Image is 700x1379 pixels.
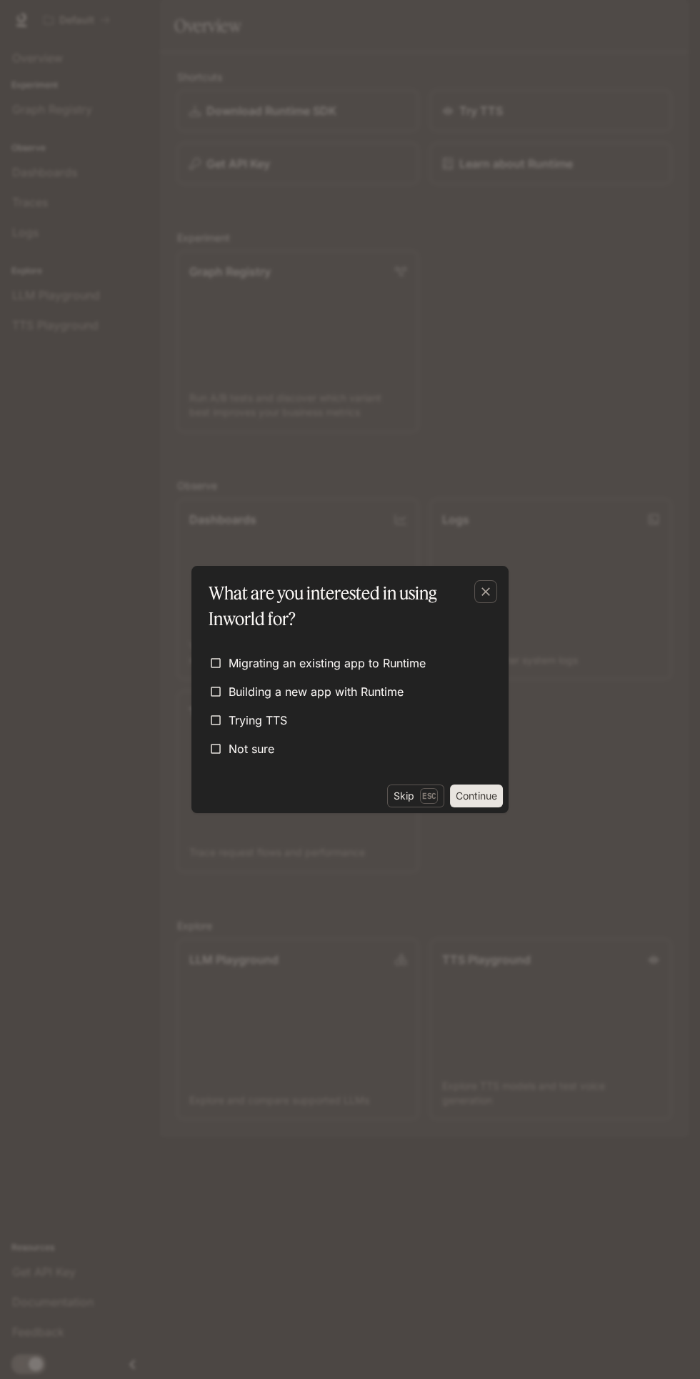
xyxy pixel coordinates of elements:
[420,788,438,804] p: Esc
[229,740,274,757] span: Not sure
[229,683,404,700] span: Building a new app with Runtime
[229,654,426,672] span: Migrating an existing app to Runtime
[229,712,287,729] span: Trying TTS
[387,785,444,807] button: SkipEsc
[209,580,486,632] p: What are you interested in using Inworld for?
[450,785,503,807] button: Continue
